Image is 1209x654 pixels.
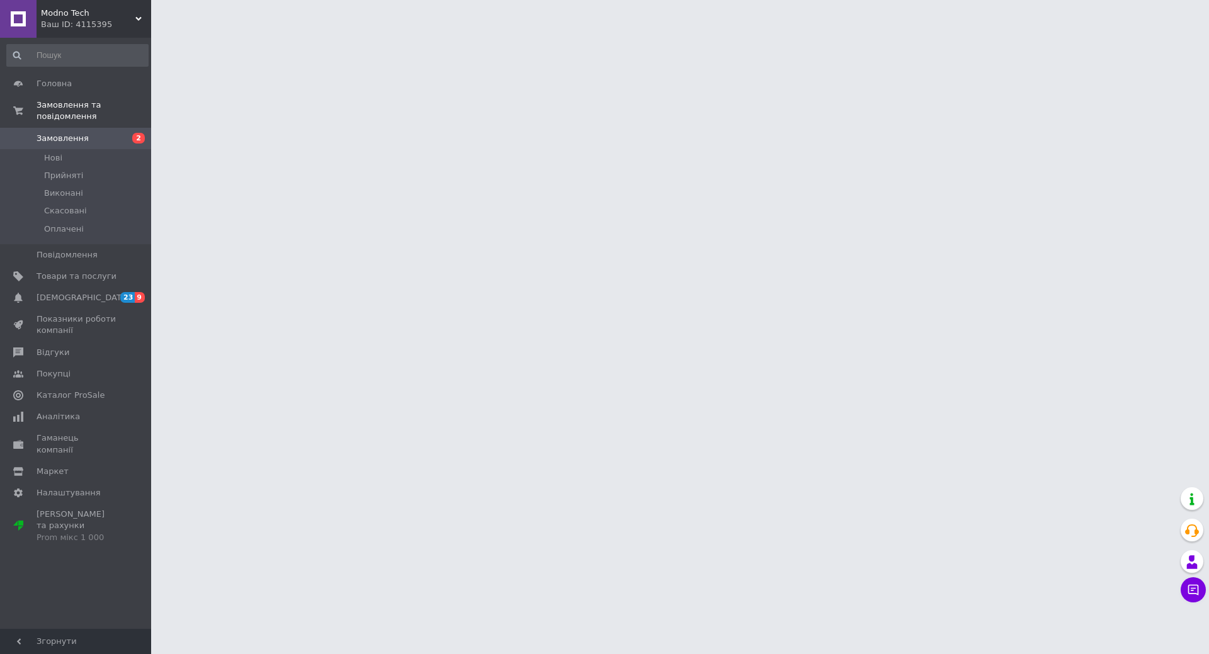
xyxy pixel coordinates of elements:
[44,188,83,199] span: Виконані
[6,44,149,67] input: Пошук
[41,8,135,19] span: Modno Tech
[132,133,145,144] span: 2
[37,133,89,144] span: Замовлення
[37,390,105,401] span: Каталог ProSale
[37,432,116,455] span: Гаманець компанії
[44,170,83,181] span: Прийняті
[37,347,69,358] span: Відгуки
[37,509,116,543] span: [PERSON_NAME] та рахунки
[120,292,135,303] span: 23
[37,313,116,336] span: Показники роботи компанії
[37,368,71,380] span: Покупці
[37,411,80,422] span: Аналітика
[37,249,98,261] span: Повідомлення
[135,292,145,303] span: 9
[37,271,116,282] span: Товари та послуги
[41,19,151,30] div: Ваш ID: 4115395
[44,205,87,217] span: Скасовані
[37,466,69,477] span: Маркет
[37,487,101,499] span: Налаштування
[37,99,151,122] span: Замовлення та повідомлення
[37,532,116,543] div: Prom мікс 1 000
[44,223,84,235] span: Оплачені
[37,78,72,89] span: Головна
[1181,577,1206,602] button: Чат з покупцем
[37,292,130,303] span: [DEMOGRAPHIC_DATA]
[44,152,62,164] span: Нові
